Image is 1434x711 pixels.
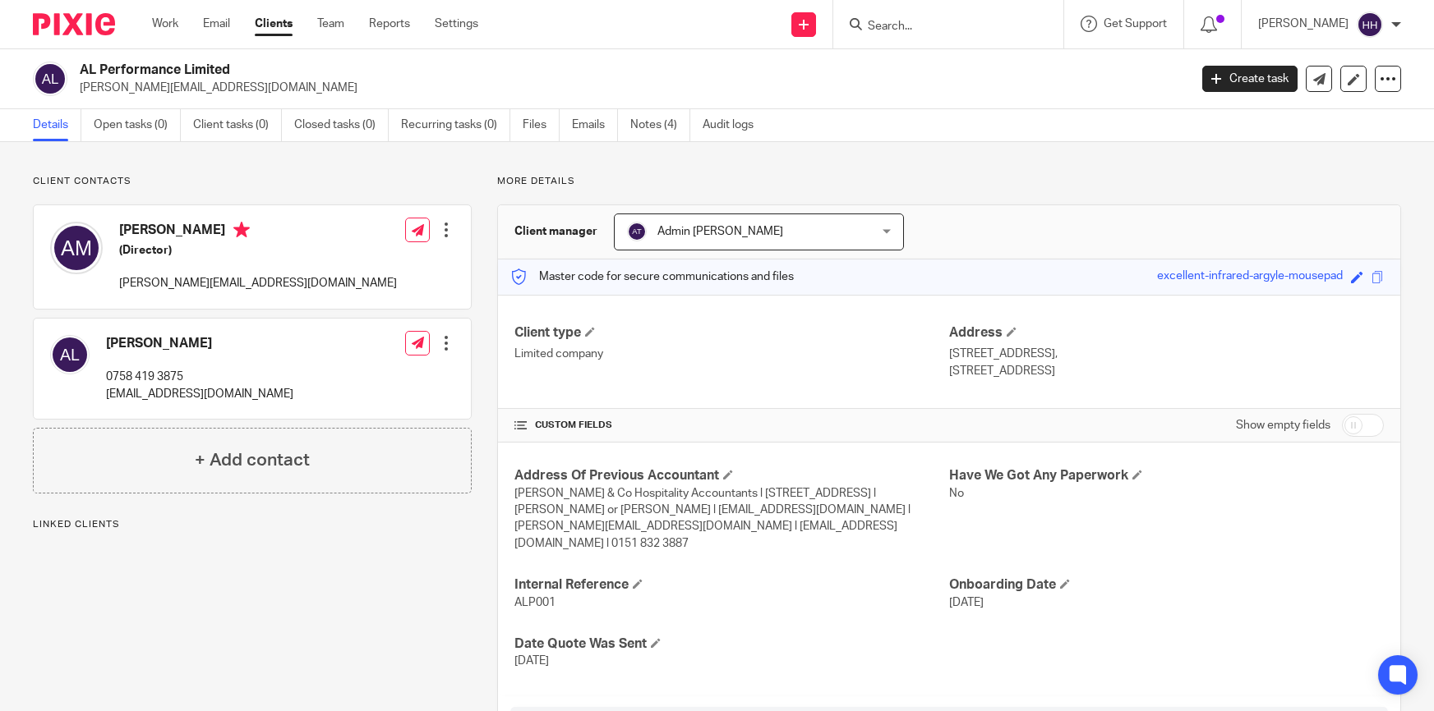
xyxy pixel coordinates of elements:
[80,62,958,79] h2: AL Performance Limited
[514,467,949,484] h4: Address Of Previous Accountant
[119,275,397,291] p: [PERSON_NAME][EMAIL_ADDRESS][DOMAIN_NAME]
[193,109,282,141] a: Client tasks (0)
[510,268,794,285] p: Master code for secure communications and files
[106,335,293,352] h4: [PERSON_NAME]
[949,597,984,608] span: [DATE]
[514,419,949,432] h4: CUSTOM FIELDS
[949,324,1384,342] h4: Address
[1104,18,1167,30] span: Get Support
[1258,16,1349,32] p: [PERSON_NAME]
[627,222,647,241] img: svg%3E
[514,635,949,653] h4: Date Quote Was Sent
[119,222,397,242] h4: [PERSON_NAME]
[106,386,293,402] p: [EMAIL_ADDRESS][DOMAIN_NAME]
[33,175,472,188] p: Client contacts
[195,447,310,473] h4: + Add contact
[514,655,549,667] span: [DATE]
[94,109,181,141] a: Open tasks (0)
[294,109,389,141] a: Closed tasks (0)
[1157,268,1343,287] div: excellent-infrared-argyle-mousepad
[369,16,410,32] a: Reports
[33,109,81,141] a: Details
[572,109,618,141] a: Emails
[514,223,597,240] h3: Client manager
[80,80,1178,96] p: [PERSON_NAME][EMAIL_ADDRESS][DOMAIN_NAME]
[50,222,103,274] img: svg%3E
[401,109,510,141] a: Recurring tasks (0)
[33,62,67,96] img: svg%3E
[1202,66,1298,92] a: Create task
[866,20,1014,34] input: Search
[317,16,344,32] a: Team
[630,109,690,141] a: Notes (4)
[233,222,250,238] i: Primary
[152,16,178,32] a: Work
[657,226,783,237] span: Admin [PERSON_NAME]
[523,109,560,141] a: Files
[949,576,1384,594] h4: Onboarding Date
[949,346,1384,362] p: [STREET_ADDRESS],
[1236,417,1330,433] label: Show empty fields
[119,242,397,259] h5: (Director)
[949,488,964,499] span: No
[497,175,1401,188] p: More details
[255,16,293,32] a: Clients
[50,335,90,374] img: svg%3E
[33,518,472,531] p: Linked clients
[703,109,766,141] a: Audit logs
[514,488,911,549] span: [PERSON_NAME] & Co Hospitality Accountants l [STREET_ADDRESS] l [PERSON_NAME] or [PERSON_NAME] l ...
[514,576,949,594] h4: Internal Reference
[203,16,230,32] a: Email
[106,369,293,385] p: 0758 419 3875
[1357,11,1383,38] img: svg%3E
[435,16,478,32] a: Settings
[514,597,556,608] span: ALP001
[949,467,1384,484] h4: Have We Got Any Paperwork
[33,13,115,35] img: Pixie
[949,363,1384,379] p: [STREET_ADDRESS]
[514,324,949,342] h4: Client type
[514,346,949,362] p: Limited company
